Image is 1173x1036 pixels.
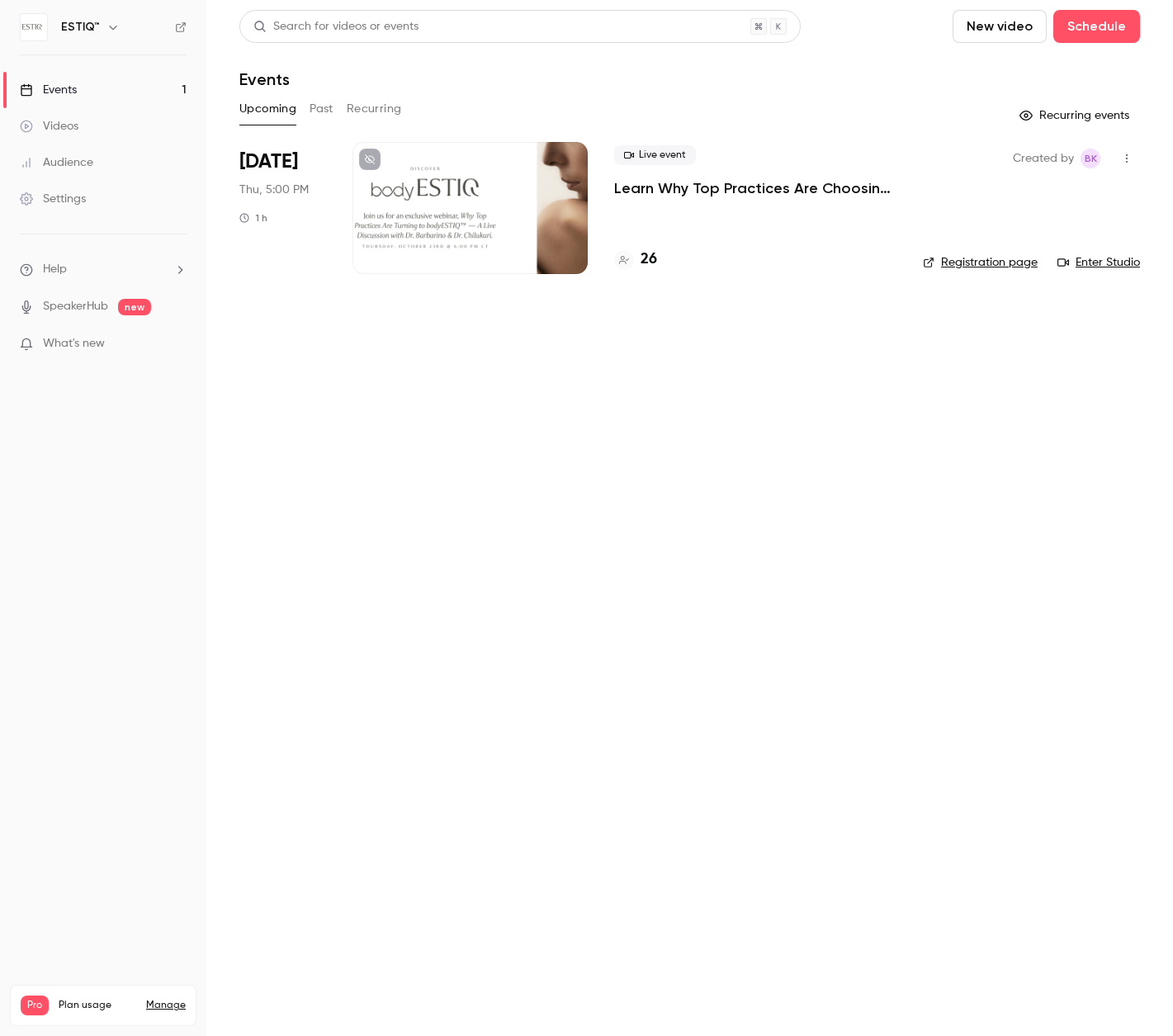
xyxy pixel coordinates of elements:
[78,541,92,554] button: Gif picker
[13,435,317,523] div: Maxim says…
[1012,102,1140,129] button: Recurring events
[73,34,304,163] div: Can i create Sales Rep specific registration links? The goal is to have each rep send out "their"...
[20,118,78,135] div: Videos
[13,252,317,290] div: Maxim says…
[11,7,42,38] button: go back
[923,254,1038,271] a: Registration page
[239,69,290,89] h1: Events
[1013,149,1074,168] span: Created by
[118,299,151,315] span: new
[61,19,100,35] h6: ESTIQ™
[253,18,419,35] div: Search for videos or events
[13,365,317,435] div: Maxim says…
[13,290,161,326] div: hey [PERSON_NAME]
[43,298,108,315] a: SpeakerHub
[13,187,317,252] div: Operator says…
[347,96,402,122] button: Recurring
[1081,149,1100,168] span: Brian Kirk
[258,7,290,38] button: Home
[310,96,333,122] button: Past
[953,10,1047,43] button: New video
[26,420,113,430] div: Maxim • 21h ago
[98,255,253,270] div: joined the conversation
[20,154,93,171] div: Audience
[13,24,317,187] div: user says…
[80,8,123,21] h1: Maxim
[239,182,309,198] span: Thu, 5:00 PM
[26,491,113,501] div: Maxim • 21h ago
[13,187,271,239] div: You will be notified here and by email ([PERSON_NAME][EMAIL_ADDRESS])
[31,213,232,226] a: [PERSON_NAME][EMAIL_ADDRESS]
[26,375,258,407] div: and we will track which UTMs people sign up with
[239,211,267,225] div: 1 h
[26,541,39,554] button: Upload attachment
[239,149,298,175] span: [DATE]
[80,21,154,37] p: Active 3h ago
[59,24,317,173] div: Can i create Sales Rep specific registration links? The goal is to have each rep send out "their"...
[98,257,135,268] b: Maxim
[614,178,896,198] a: Learn Why Top Practices Are Choosing bodyESTIQ™ — A Live Discussion with [PERSON_NAME] & [PERSON_...
[239,142,326,274] div: Oct 23 Thu, 6:00 PM (America/Chicago)
[14,506,316,534] textarea: Message…
[13,290,317,328] div: Maxim says…
[21,996,49,1015] span: Pro
[1085,149,1097,168] span: BK
[239,96,296,122] button: Upcoming
[77,254,93,271] img: Profile image for Maxim
[13,435,271,487] div: you can check our UTM builder in the productMaxim • 21h ago
[59,999,136,1012] span: Plan usage
[43,335,105,352] span: What's new
[21,14,47,40] img: ESTIQ™
[26,196,258,229] div: You will be notified here and by email ( )
[47,9,73,35] img: Profile image for Maxim
[641,248,657,271] h4: 26
[20,191,86,207] div: Settings
[614,248,657,271] a: 26
[105,541,118,554] button: Start recording
[290,7,319,36] div: Close
[13,328,219,364] div: you can use UTMs for each rep
[614,145,696,165] span: Live event
[1057,254,1140,271] a: Enter Studio
[283,534,310,561] button: Send a message…
[13,365,271,417] div: and we will track which UTMs people sign up withMaxim • 21h ago
[26,300,148,316] div: hey [PERSON_NAME]
[13,328,317,366] div: Maxim says…
[20,261,187,278] li: help-dropdown-opener
[146,999,186,1012] a: Manage
[26,445,258,477] div: you can check our UTM builder in the product
[52,541,65,554] button: Emoji picker
[26,338,206,354] div: you can use UTMs for each rep
[1053,10,1140,43] button: Schedule
[43,261,67,278] span: Help
[20,82,77,98] div: Events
